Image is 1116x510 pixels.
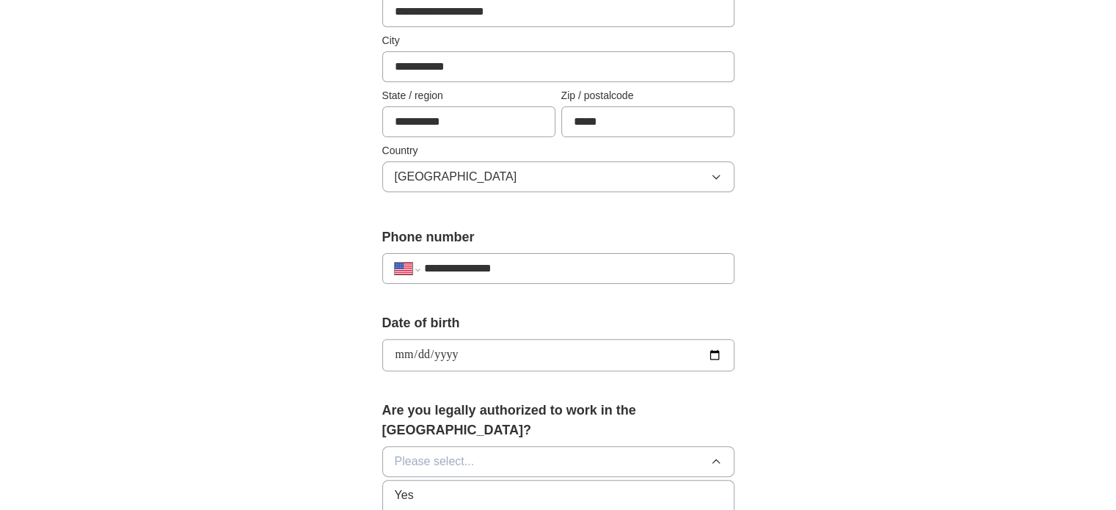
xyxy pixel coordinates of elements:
[382,161,734,192] button: [GEOGRAPHIC_DATA]
[382,313,734,333] label: Date of birth
[382,33,734,48] label: City
[395,168,517,186] span: [GEOGRAPHIC_DATA]
[382,88,555,103] label: State / region
[395,487,414,504] span: Yes
[382,401,734,440] label: Are you legally authorized to work in the [GEOGRAPHIC_DATA]?
[382,227,734,247] label: Phone number
[561,88,734,103] label: Zip / postalcode
[382,446,734,477] button: Please select...
[395,453,475,470] span: Please select...
[382,143,734,159] label: Country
